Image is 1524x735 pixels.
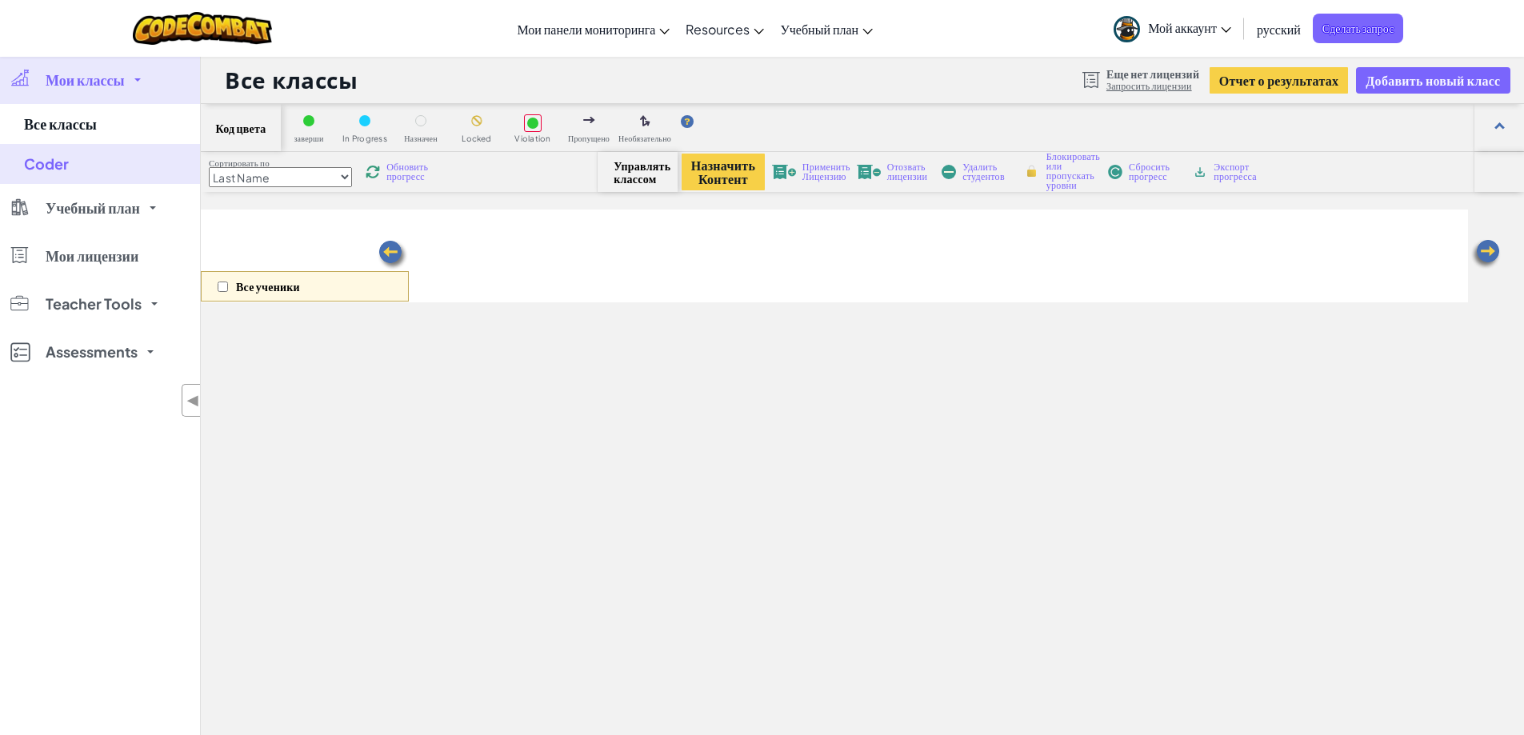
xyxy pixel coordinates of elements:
span: Применить Лицензию [802,162,850,182]
span: Locked [462,134,491,143]
a: Resources [678,7,772,50]
a: Запросить лицензии [1106,80,1199,93]
span: Мои лицензии [46,249,138,263]
span: Сбросить прогресс [1129,162,1178,182]
img: IconArchive.svg [1193,165,1207,179]
img: IconLicenseRevoke.svg [857,165,881,179]
span: Отозвать лицензии [887,162,927,182]
a: Учебный план [772,7,881,50]
span: Необязательно [618,134,671,143]
button: Добавить новый класс [1356,67,1510,94]
img: avatar [1114,16,1140,42]
span: Еще нет лицензий [1106,67,1199,80]
span: Мои панели мониторинга [517,21,655,38]
span: Мои классы [46,73,125,87]
img: IconLicenseApply.svg [772,165,796,179]
img: IconLock.svg [1023,164,1040,178]
span: Код цвета [215,122,266,134]
a: Мой аккаунт [1106,3,1239,54]
span: Управлять классом [614,159,661,185]
p: Все ученики [236,280,300,293]
span: русский [1257,21,1301,38]
img: IconSkippedLevel.svg [583,117,595,123]
span: Удалить студентов [962,162,1009,182]
img: IconReset.svg [1108,165,1122,179]
span: Экспорт прогресса [1214,162,1263,182]
button: Назначить Контент [682,154,765,190]
span: Мой аккаунт [1148,19,1231,36]
span: Resources [686,21,750,38]
span: Пропущено [568,134,610,143]
img: Arrow_Left.png [1470,238,1502,270]
span: Назначен [404,134,438,143]
span: Violation [514,134,550,143]
img: Arrow_Left.png [377,239,409,271]
img: IconRemoveStudents.svg [942,165,956,179]
a: Сделать запрос [1313,14,1404,43]
img: IconOptionalLevel.svg [640,115,650,128]
span: Teacher Tools [46,297,142,311]
label: Сортировать по [209,157,352,170]
img: IconHint.svg [681,115,694,128]
span: In Progress [342,134,387,143]
span: Assessments [46,345,138,359]
h1: Все классы [225,65,358,95]
img: CodeCombat logo [133,12,273,45]
span: Блокировать или пропускать уровни [1046,152,1100,190]
span: Учебный план [780,21,858,38]
span: Учебный план [46,201,140,215]
span: заверши [294,134,323,143]
span: ◀ [186,389,200,412]
a: русский [1249,7,1309,50]
span: Обновить прогресс [386,162,436,182]
button: Отчет о результатах [1210,67,1349,94]
img: IconReload.svg [366,165,380,179]
a: Мои панели мониторинга [509,7,678,50]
